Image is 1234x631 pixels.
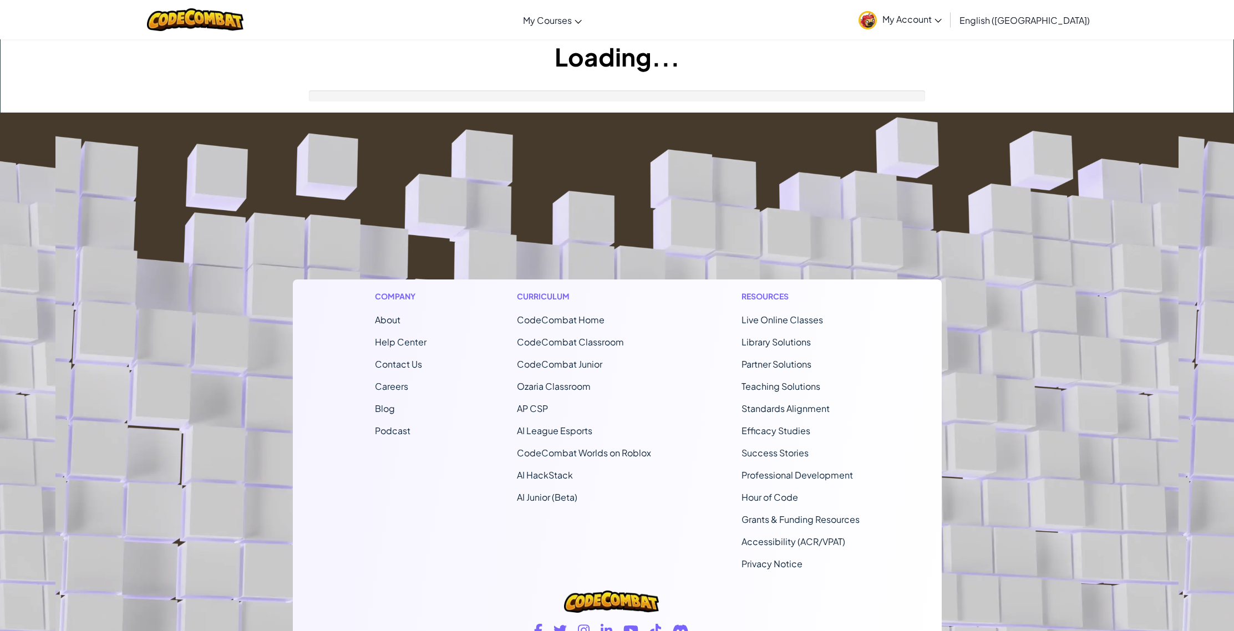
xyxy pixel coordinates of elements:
[742,425,810,436] a: Efficacy Studies
[742,536,845,547] a: Accessibility (ACR/VPAT)
[517,403,548,414] a: AP CSP
[742,380,820,392] a: Teaching Solutions
[564,591,658,613] img: CodeCombat logo
[1,39,1233,74] h1: Loading...
[742,336,811,348] a: Library Solutions
[742,447,809,459] a: Success Stories
[523,14,572,26] span: My Courses
[517,425,592,436] a: AI League Esports
[517,358,602,370] a: CodeCombat Junior
[959,14,1090,26] span: English ([GEOGRAPHIC_DATA])
[517,380,591,392] a: Ozaria Classroom
[375,336,426,348] a: Help Center
[742,513,860,525] a: Grants & Funding Resources
[517,314,605,325] span: CodeCombat Home
[742,314,823,325] a: Live Online Classes
[375,314,400,325] a: About
[742,491,798,503] a: Hour of Code
[375,380,408,392] a: Careers
[517,291,651,302] h1: Curriculum
[742,558,803,569] a: Privacy Notice
[742,358,811,370] a: Partner Solutions
[859,11,877,29] img: avatar
[517,447,651,459] a: CodeCombat Worlds on Roblox
[742,291,860,302] h1: Resources
[375,403,395,414] a: Blog
[882,13,942,25] span: My Account
[517,491,577,503] a: AI Junior (Beta)
[147,8,244,31] img: CodeCombat logo
[853,2,947,37] a: My Account
[742,403,830,414] a: Standards Alignment
[375,358,422,370] span: Contact Us
[517,5,587,35] a: My Courses
[742,469,853,481] a: Professional Development
[954,5,1095,35] a: English ([GEOGRAPHIC_DATA])
[517,336,624,348] a: CodeCombat Classroom
[375,291,426,302] h1: Company
[517,469,573,481] a: AI HackStack
[375,425,410,436] a: Podcast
